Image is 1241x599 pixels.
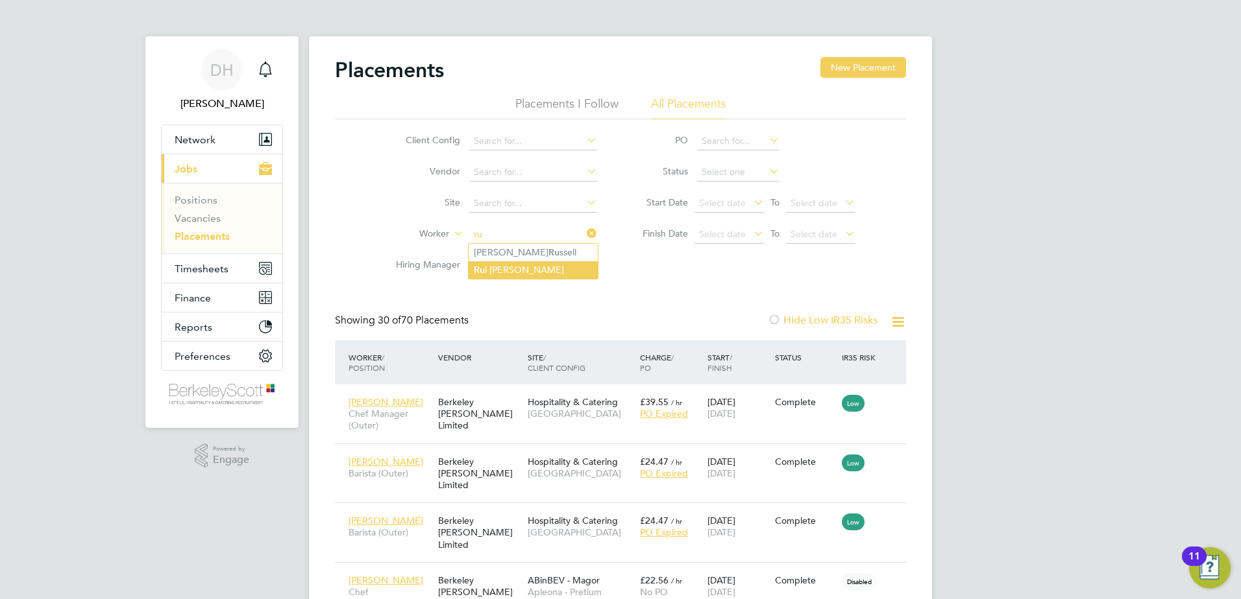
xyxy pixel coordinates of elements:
a: Powered byEngage [195,443,250,468]
span: [DATE] [707,586,735,598]
span: DH [210,62,234,78]
span: £24.47 [640,515,669,526]
div: IR35 Risk [839,346,883,369]
span: PO Expired [640,467,688,479]
label: Hide Low IR35 Risks [768,314,878,327]
span: 30 of [378,314,401,327]
span: 70 Placements [378,314,469,327]
nav: Main navigation [145,36,299,428]
label: Worker [375,228,449,241]
input: Search for... [469,194,597,213]
span: Hospitality & Catering [528,515,618,526]
span: Hospitality & Catering [528,456,618,467]
span: / hr [671,457,682,467]
div: Worker [345,346,435,379]
span: [DATE] [707,408,735,419]
span: Jobs [175,163,197,175]
button: Timesheets [162,254,282,283]
h2: Placements [335,57,444,83]
span: PO Expired [640,408,688,419]
label: Status [630,165,688,177]
span: Disabled [842,573,877,590]
span: Daniela Howell [161,96,283,112]
span: [GEOGRAPHIC_DATA] [528,467,633,479]
input: Search for... [697,132,780,150]
span: No PO [640,586,668,598]
label: Start Date [630,196,688,208]
a: [PERSON_NAME]ChefBerkeley [PERSON_NAME] LimitedABinBEV - MagorApleona - Pretium£22.56 / hrNo PO[D... [345,567,906,578]
div: Site [524,346,637,379]
span: Hospitality & Catering [528,396,618,408]
li: Placements I Follow [515,96,619,119]
span: Finance [175,292,211,304]
button: Preferences [162,342,282,370]
input: Select one [697,163,780,182]
span: £22.56 [640,574,669,586]
span: Select date [699,228,746,240]
div: Vendor [435,346,524,369]
label: PO [630,134,688,146]
div: Berkeley [PERSON_NAME] Limited [435,390,524,438]
span: Barista (Outer) [349,467,432,479]
li: i [PERSON_NAME] [469,261,598,279]
span: ABinBEV - Magor [528,574,600,586]
span: Timesheets [175,263,228,275]
label: Client Config [386,134,460,146]
li: [PERSON_NAME] ssell [469,244,598,261]
button: Jobs [162,154,282,183]
span: [PERSON_NAME] [349,515,423,526]
span: / Client Config [528,352,585,373]
span: / Finish [707,352,732,373]
div: Complete [775,396,836,408]
span: £24.47 [640,456,669,467]
div: Charge [637,346,704,379]
span: [PERSON_NAME] [349,574,423,586]
div: Berkeley [PERSON_NAME] Limited [435,449,524,498]
div: Showing [335,314,471,327]
div: 11 [1188,556,1200,573]
button: New Placement [820,57,906,78]
div: [DATE] [704,449,772,486]
div: [DATE] [704,390,772,426]
span: [PERSON_NAME] [349,456,423,467]
span: [DATE] [707,526,735,538]
a: Go to home page [161,384,283,405]
a: Vacancies [175,212,221,224]
div: Start [704,346,772,379]
label: Finish Date [630,228,688,239]
button: Reports [162,312,282,341]
button: Finance [162,283,282,312]
div: Complete [775,456,836,467]
span: / hr [671,397,682,407]
a: DH[PERSON_NAME] [161,49,283,112]
a: [PERSON_NAME]Barista (Outer)Berkeley [PERSON_NAME] LimitedHospitality & Catering[GEOGRAPHIC_DATA]... [345,508,906,519]
a: [PERSON_NAME]Barista (Outer)Berkeley [PERSON_NAME] LimitedHospitality & Catering[GEOGRAPHIC_DATA]... [345,449,906,460]
span: £39.55 [640,396,669,408]
span: / hr [671,516,682,526]
span: Low [842,395,865,412]
span: Chef [349,586,432,598]
span: Chef Manager (Outer) [349,408,432,431]
label: Site [386,196,460,208]
span: To [767,225,783,242]
b: Ru [474,264,485,276]
span: Barista (Outer) [349,526,432,538]
span: Low [842,454,865,471]
a: [PERSON_NAME]Chef Manager (Outer)Berkeley [PERSON_NAME] LimitedHospitality & Catering[GEOGRAPHIC_... [345,389,906,400]
button: Network [162,125,282,154]
span: Network [175,134,215,146]
span: Low [842,513,865,530]
img: berkeley-scott-logo-retina.png [169,384,275,405]
a: Positions [175,194,217,206]
li: All Placements [651,96,726,119]
div: Berkeley [PERSON_NAME] Limited [435,508,524,557]
span: / PO [640,352,674,373]
span: Reports [175,321,212,333]
div: Status [772,346,839,369]
span: Select date [791,228,837,240]
span: Preferences [175,350,230,362]
span: PO Expired [640,526,688,538]
a: Placements [175,230,230,242]
span: Select date [791,197,837,209]
b: Ru [548,247,559,258]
